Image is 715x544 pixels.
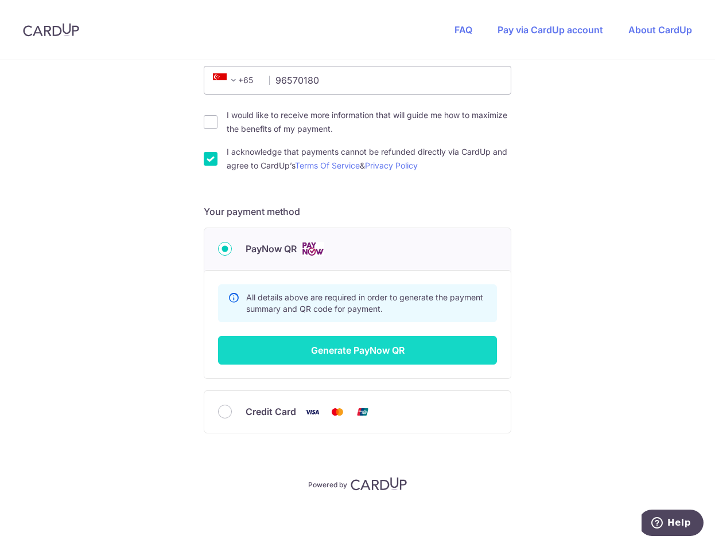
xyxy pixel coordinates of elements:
img: Cards logo [301,242,324,256]
button: Generate PayNow QR [218,336,497,365]
div: Credit Card Visa Mastercard Union Pay [218,405,497,419]
img: CardUp [351,477,407,491]
p: Powered by [308,478,347,490]
img: Union Pay [351,405,374,419]
label: I would like to receive more information that will guide me how to maximize the benefits of my pa... [227,108,511,136]
img: Mastercard [326,405,349,419]
a: Pay via CardUp account [498,24,603,36]
span: +65 [213,73,240,87]
label: I acknowledge that payments cannot be refunded directly via CardUp and agree to CardUp’s & [227,145,511,173]
span: Credit Card [246,405,296,418]
a: Privacy Policy [365,161,418,170]
img: CardUp [23,23,79,37]
a: About CardUp [628,24,692,36]
img: Visa [301,405,324,419]
iframe: Opens a widget where you can find more information [642,510,704,538]
h5: Your payment method [204,205,511,218]
span: PayNow QR [246,242,297,256]
a: Terms Of Service [295,161,360,170]
span: +65 [209,73,261,87]
div: PayNow QR Cards logo [218,242,497,256]
a: FAQ [454,24,472,36]
span: All details above are required in order to generate the payment summary and QR code for payment. [246,292,483,314]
